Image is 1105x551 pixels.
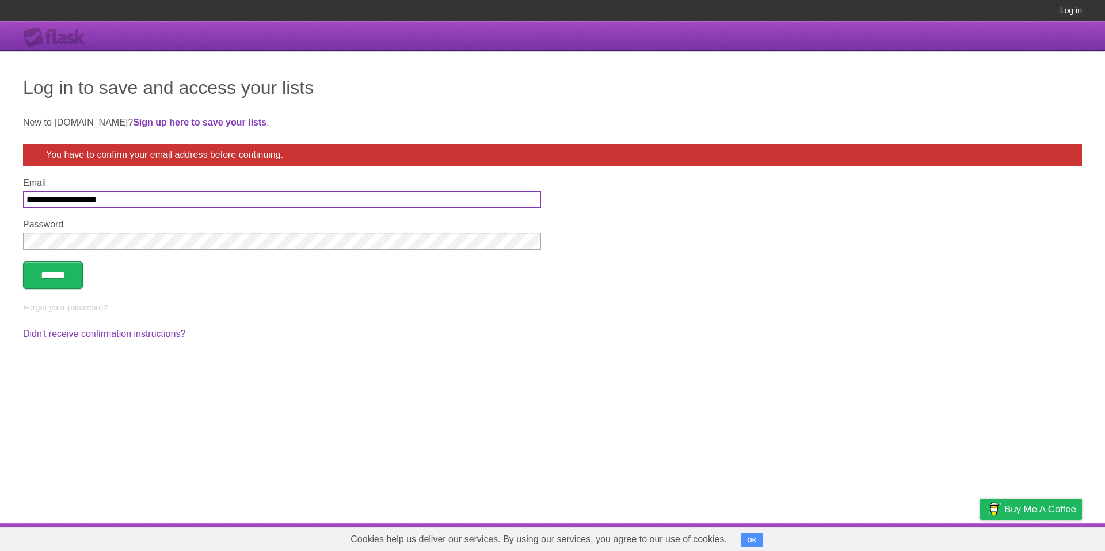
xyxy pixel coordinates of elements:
[339,528,738,551] span: Cookies help us deliver our services. By using our services, you agree to our use of cookies.
[965,526,995,548] a: Privacy
[133,117,266,127] a: Sign up here to save your lists
[741,533,763,547] button: OK
[23,219,541,230] label: Password
[986,499,1001,519] img: Buy me a coffee
[926,526,951,548] a: Terms
[23,178,541,188] label: Email
[23,74,1082,101] h1: Log in to save and access your lists
[1009,526,1082,548] a: Suggest a feature
[865,526,912,548] a: Developers
[827,526,851,548] a: About
[23,329,185,339] a: Didn't receive confirmation instructions?
[1004,499,1076,519] span: Buy me a coffee
[23,303,108,312] a: Forgot your password?
[23,27,92,48] div: Flask
[980,499,1082,520] a: Buy me a coffee
[23,116,1082,130] p: New to [DOMAIN_NAME]? .
[23,144,1082,166] div: You have to confirm your email address before continuing.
